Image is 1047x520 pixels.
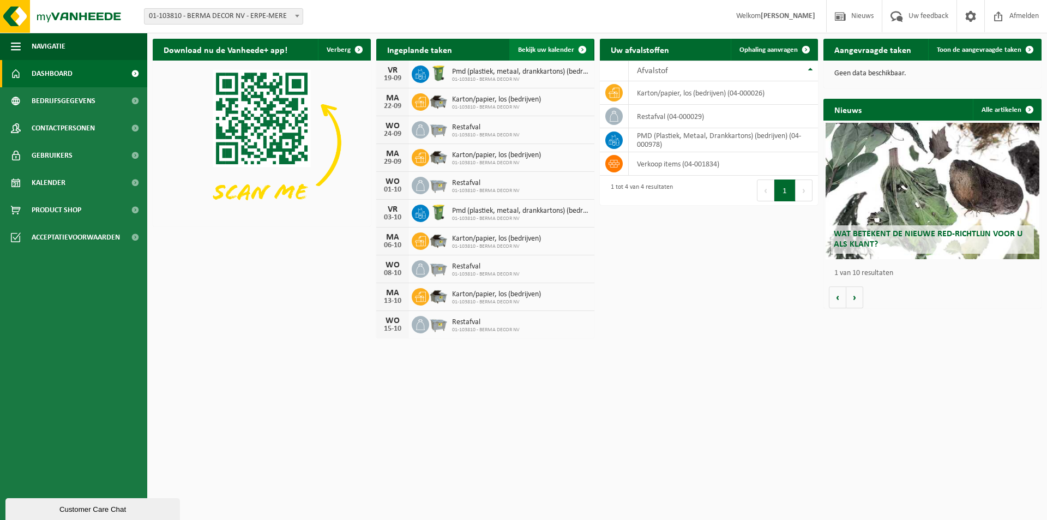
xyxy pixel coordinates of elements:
[429,147,448,166] img: WB-5000-GAL-GY-01
[937,46,1021,53] span: Toon de aangevraagde taken
[452,151,541,160] span: Karton/papier, los (bedrijven)
[382,66,404,75] div: VR
[382,94,404,103] div: MA
[382,150,404,158] div: MA
[32,115,95,142] span: Contactpersonen
[376,39,463,60] h2: Ingeplande taken
[429,286,448,305] img: WB-5000-GAL-GY-01
[429,92,448,110] img: WB-5000-GAL-GY-01
[600,39,680,60] h2: Uw afvalstoffen
[327,46,351,53] span: Verberg
[757,180,774,201] button: Previous
[153,61,371,224] img: Download de VHEPlus App
[973,99,1040,121] a: Alle artikelen
[32,142,73,169] span: Gebruikers
[452,290,541,299] span: Karton/papier, los (bedrijven)
[429,64,448,82] img: WB-0240-HPE-GN-50
[382,325,404,333] div: 15-10
[382,261,404,270] div: WO
[452,235,541,243] span: Karton/papier, los (bedrijven)
[382,270,404,277] div: 08-10
[382,158,404,166] div: 29-09
[452,68,589,76] span: Pmd (plastiek, metaal, drankkartons) (bedrijven)
[834,70,1031,77] p: Geen data beschikbaar.
[452,76,589,83] span: 01-103810 - BERMA DECOR NV
[382,214,404,222] div: 03-10
[739,46,798,53] span: Ophaling aanvragen
[382,205,404,214] div: VR
[928,39,1040,61] a: Toon de aangevraagde taken
[382,130,404,138] div: 24-09
[629,105,818,128] td: restafval (04-000029)
[774,180,796,201] button: 1
[382,177,404,186] div: WO
[32,87,95,115] span: Bedrijfsgegevens
[452,95,541,104] span: Karton/papier, los (bedrijven)
[452,188,520,194] span: 01-103810 - BERMA DECOR NV
[452,327,520,333] span: 01-103810 - BERMA DECOR NV
[382,122,404,130] div: WO
[452,207,589,216] span: Pmd (plastiek, metaal, drankkartons) (bedrijven)
[823,99,872,120] h2: Nieuws
[429,203,448,222] img: WB-0240-HPE-GN-50
[452,160,541,166] span: 01-103810 - BERMA DECOR NV
[145,9,303,24] span: 01-103810 - BERMA DECOR NV - ERPE-MERE
[153,39,298,60] h2: Download nu de Vanheede+ app!
[846,286,863,308] button: Volgende
[382,289,404,297] div: MA
[629,128,818,152] td: PMD (Plastiek, Metaal, Drankkartons) (bedrijven) (04-000978)
[629,81,818,105] td: karton/papier, los (bedrijven) (04-000026)
[829,286,846,308] button: Vorige
[429,119,448,138] img: WB-2500-GAL-GY-01
[452,216,589,222] span: 01-103810 - BERMA DECOR NV
[382,233,404,242] div: MA
[318,39,370,61] button: Verberg
[429,231,448,249] img: WB-5000-GAL-GY-01
[518,46,574,53] span: Bekijk uw kalender
[32,60,73,87] span: Dashboard
[32,169,65,196] span: Kalender
[731,39,817,61] a: Ophaling aanvragen
[509,39,593,61] a: Bekijk uw kalender
[5,496,182,520] iframe: chat widget
[452,179,520,188] span: Restafval
[429,175,448,194] img: WB-2500-GAL-GY-01
[452,262,520,271] span: Restafval
[382,103,404,110] div: 22-09
[452,299,541,306] span: 01-103810 - BERMA DECOR NV
[429,314,448,333] img: WB-2500-GAL-GY-01
[382,75,404,82] div: 19-09
[823,39,922,60] h2: Aangevraagde taken
[761,12,815,20] strong: [PERSON_NAME]
[382,316,404,325] div: WO
[382,297,404,305] div: 13-10
[452,123,520,132] span: Restafval
[605,178,673,202] div: 1 tot 4 van 4 resultaten
[796,180,813,201] button: Next
[32,224,120,251] span: Acceptatievoorwaarden
[452,271,520,278] span: 01-103810 - BERMA DECOR NV
[834,270,1036,277] p: 1 van 10 resultaten
[834,230,1022,249] span: Wat betekent de nieuwe RED-richtlijn voor u als klant?
[826,123,1039,259] a: Wat betekent de nieuwe RED-richtlijn voor u als klant?
[32,33,65,60] span: Navigatie
[382,186,404,194] div: 01-10
[452,132,520,139] span: 01-103810 - BERMA DECOR NV
[429,259,448,277] img: WB-2500-GAL-GY-01
[452,104,541,111] span: 01-103810 - BERMA DECOR NV
[32,196,81,224] span: Product Shop
[629,152,818,176] td: verkoop items (04-001834)
[452,243,541,250] span: 01-103810 - BERMA DECOR NV
[452,318,520,327] span: Restafval
[144,8,303,25] span: 01-103810 - BERMA DECOR NV - ERPE-MERE
[382,242,404,249] div: 06-10
[637,67,668,75] span: Afvalstof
